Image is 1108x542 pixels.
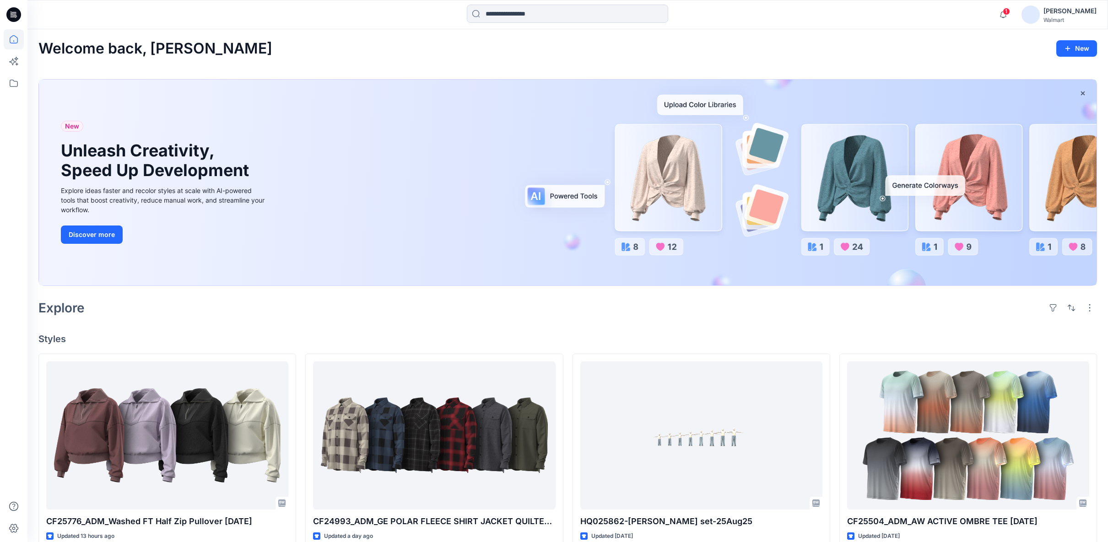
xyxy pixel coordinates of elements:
[847,515,1089,528] p: CF25504_ADM_AW ACTIVE OMBRE TEE [DATE]
[61,225,267,244] a: Discover more
[38,333,1097,344] h4: Styles
[38,40,272,57] h2: Welcome back, [PERSON_NAME]
[324,531,373,541] p: Updated a day ago
[61,225,123,244] button: Discover more
[858,531,900,541] p: Updated [DATE]
[580,515,822,528] p: HQ025862-[PERSON_NAME] set-25Aug25
[65,121,79,132] span: New
[1003,8,1010,15] span: 1
[313,361,555,510] a: CF24993_ADM_GE POLAR FLEECE SHIRT JACKET QUILTED LINING
[591,531,633,541] p: Updated [DATE]
[61,141,253,180] h1: Unleash Creativity, Speed Up Development
[61,186,267,215] div: Explore ideas faster and recolor styles at scale with AI-powered tools that boost creativity, red...
[46,515,288,528] p: CF25776_ADM_Washed FT Half Zip Pullover [DATE]
[313,515,555,528] p: CF24993_ADM_GE POLAR FLEECE SHIRT JACKET QUILTED LINING
[580,361,822,510] a: HQ025862-BAGGY DENIM JEAN-Size set-25Aug25
[1022,5,1040,24] img: avatar
[847,361,1089,510] a: CF25504_ADM_AW ACTIVE OMBRE TEE 23MAY25
[1043,5,1097,16] div: [PERSON_NAME]
[1056,40,1097,57] button: New
[38,301,85,315] h2: Explore
[57,531,114,541] p: Updated 13 hours ago
[1043,16,1097,23] div: Walmart
[46,361,288,510] a: CF25776_ADM_Washed FT Half Zip Pullover 26JUL25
